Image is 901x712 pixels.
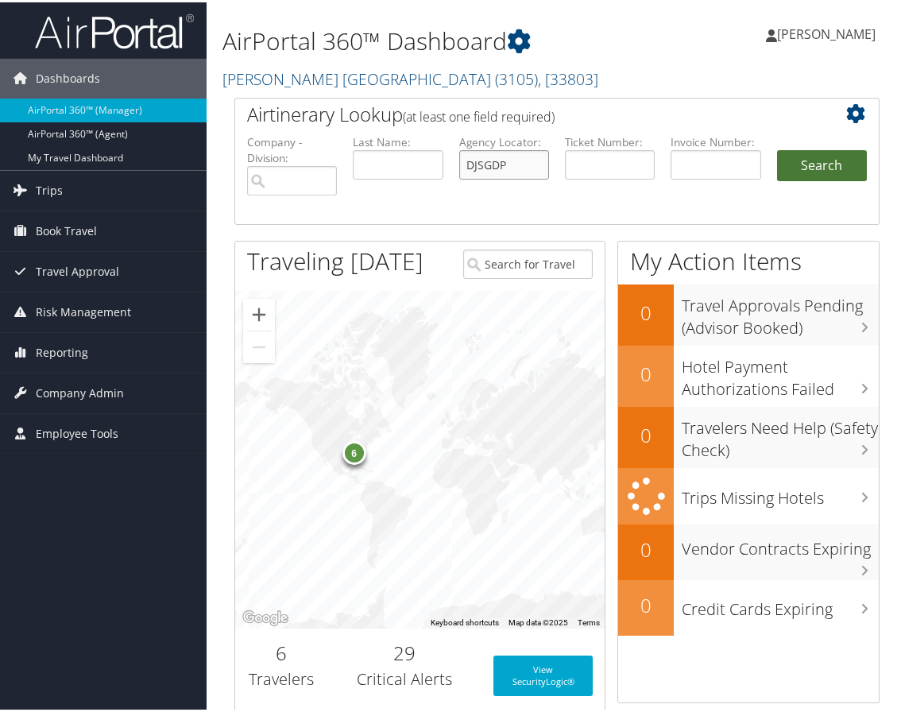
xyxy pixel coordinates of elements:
[777,23,876,41] span: [PERSON_NAME]
[247,637,315,664] h2: 6
[618,590,674,617] h2: 0
[36,331,88,370] span: Reporting
[463,247,594,277] input: Search for Traveler
[618,522,879,578] a: 0Vendor Contracts Expiring
[35,10,194,48] img: airportal-logo.png
[618,343,879,404] a: 0Hotel Payment Authorizations Failed
[766,8,891,56] a: [PERSON_NAME]
[682,284,879,337] h3: Travel Approvals Pending (Advisor Booked)
[618,242,879,276] h1: My Action Items
[353,132,443,148] label: Last Name:
[618,534,674,561] h2: 0
[682,346,879,398] h3: Hotel Payment Authorizations Failed
[339,637,470,664] h2: 29
[239,606,292,626] a: Open this area in Google Maps (opens a new window)
[618,404,879,466] a: 0Travelers Need Help (Safety Check)
[495,66,538,87] span: ( 3105 )
[682,407,879,459] h3: Travelers Need Help (Safety Check)
[565,132,655,148] label: Ticket Number:
[247,666,315,688] h3: Travelers
[618,282,879,343] a: 0Travel Approvals Pending (Advisor Booked)
[247,242,423,276] h1: Traveling [DATE]
[36,290,131,330] span: Risk Management
[671,132,760,148] label: Invoice Number:
[459,132,549,148] label: Agency Locator:
[339,666,470,688] h3: Critical Alerts
[36,168,63,208] span: Trips
[682,477,879,507] h3: Trips Missing Hotels
[777,148,867,180] button: Search
[243,329,275,361] button: Zoom out
[243,296,275,328] button: Zoom in
[342,439,365,462] div: 6
[36,412,118,451] span: Employee Tools
[509,616,568,625] span: Map data ©2025
[618,358,674,385] h2: 0
[247,132,337,164] label: Company - Division:
[222,22,668,56] h1: AirPortal 360™ Dashboard
[36,56,100,96] span: Dashboards
[239,606,292,626] img: Google
[222,66,598,87] a: [PERSON_NAME] [GEOGRAPHIC_DATA]
[618,420,674,447] h2: 0
[682,588,879,618] h3: Credit Cards Expiring
[36,371,124,411] span: Company Admin
[618,466,879,522] a: Trips Missing Hotels
[36,250,119,289] span: Travel Approval
[618,297,674,324] h2: 0
[431,615,499,626] button: Keyboard shortcuts
[618,578,879,633] a: 0Credit Cards Expiring
[538,66,598,87] span: , [ 33803 ]
[247,99,814,126] h2: Airtinerary Lookup
[493,653,593,694] a: View SecurityLogic®
[682,528,879,558] h3: Vendor Contracts Expiring
[403,106,555,123] span: (at least one field required)
[578,616,600,625] a: Terms (opens in new tab)
[36,209,97,249] span: Book Travel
